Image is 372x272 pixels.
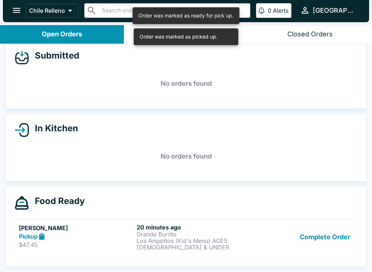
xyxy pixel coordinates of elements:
[139,31,218,43] div: Order was marked as picked up.
[29,123,78,134] h4: In Kitchen
[15,219,357,255] a: [PERSON_NAME]Pickup$47.4520 minutes agoGrande BurritoLos Angelitos (Kid's Menu) AGES [DEMOGRAPHIC...
[15,71,357,97] h5: No orders found
[29,50,79,61] h4: Submitted
[15,143,357,169] h5: No orders found
[138,9,234,22] div: Order was marked as ready for pick up.
[268,7,271,14] p: 0
[19,224,134,232] h5: [PERSON_NAME]
[137,231,251,237] p: Grande Burrito
[297,224,353,251] button: Complete Order
[273,7,288,14] p: Alerts
[313,6,357,15] div: [GEOGRAPHIC_DATA]
[29,7,65,14] p: Chile Relleno
[26,4,78,17] button: Chile Relleno
[287,30,333,39] div: Closed Orders
[137,224,251,231] h6: 20 minutes ago
[19,241,134,248] p: $47.45
[100,5,247,16] input: Search orders by name or phone number
[7,1,26,20] button: open drawer
[297,3,360,18] button: [GEOGRAPHIC_DATA]
[42,30,82,39] div: Open Orders
[19,233,38,240] strong: Pickup
[137,237,251,251] p: Los Angelitos (Kid's Menu) AGES [DEMOGRAPHIC_DATA] & UNDER
[29,196,85,207] h4: Food Ready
